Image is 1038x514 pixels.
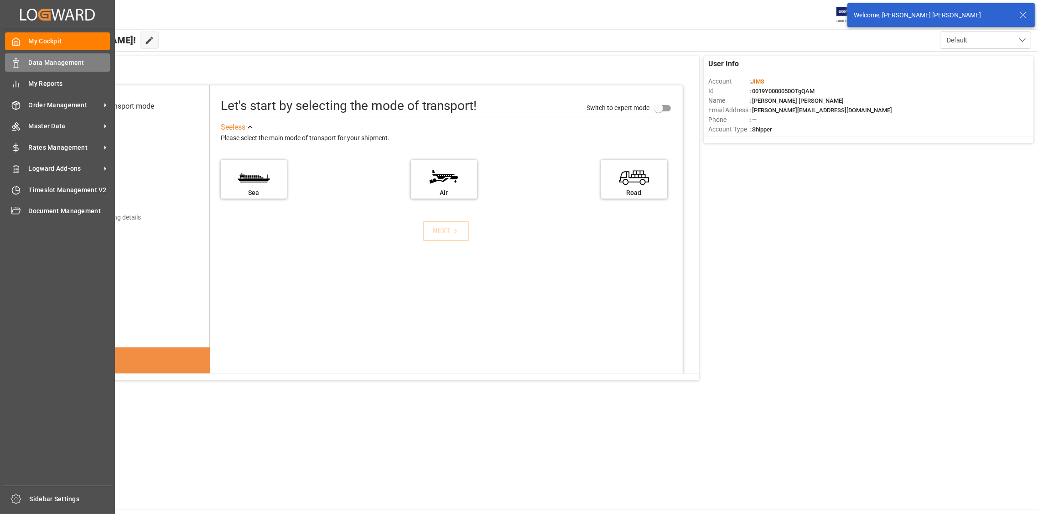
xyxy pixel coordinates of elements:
div: Please select the main mode of transport for your shipment. [221,133,676,144]
span: Account Type [708,125,749,134]
div: Road [606,188,663,198]
span: Switch to expert mode [587,104,650,111]
img: Exertis%20JAM%20-%20Email%20Logo.jpg_1722504956.jpg [836,7,868,23]
div: Air [415,188,472,198]
div: See less [221,122,245,133]
span: Default [947,36,967,45]
span: Document Management [29,206,110,216]
span: : [PERSON_NAME][EMAIL_ADDRESS][DOMAIN_NAME] [749,107,892,114]
span: Name [708,96,749,105]
div: Select transport mode [83,101,154,112]
span: Account [708,77,749,86]
span: Id [708,86,749,96]
a: Timeslot Management V2 [5,181,110,199]
a: Document Management [5,202,110,220]
span: Sidebar Settings [30,494,111,504]
span: Hello [PERSON_NAME]! [38,31,136,49]
span: Data Management [29,58,110,68]
div: Let's start by selecting the mode of transport! [221,96,477,115]
button: open menu [940,31,1031,49]
span: : 0019Y0000050OTgQAM [749,88,815,94]
span: JIMS [751,78,764,85]
span: My Cockpit [29,37,110,46]
span: Order Management [29,100,101,110]
span: Logward Add-ons [29,164,101,173]
span: My Reports [29,79,110,89]
a: Data Management [5,53,110,71]
span: : [PERSON_NAME] [PERSON_NAME] [749,97,844,104]
span: Email Address [708,105,749,115]
span: Phone [708,115,749,125]
span: : Shipper [749,126,772,133]
span: : [749,78,764,85]
div: Add shipping details [84,213,141,222]
button: NEXT [423,221,469,241]
a: My Cockpit [5,32,110,50]
span: Timeslot Management V2 [29,185,110,195]
div: Sea [225,188,282,198]
div: Welcome, [PERSON_NAME] [PERSON_NAME] [854,10,1011,20]
span: Rates Management [29,143,101,152]
span: User Info [708,58,739,69]
span: : — [749,116,757,123]
div: NEXT [432,226,460,236]
a: My Reports [5,75,110,93]
span: Master Data [29,121,101,131]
